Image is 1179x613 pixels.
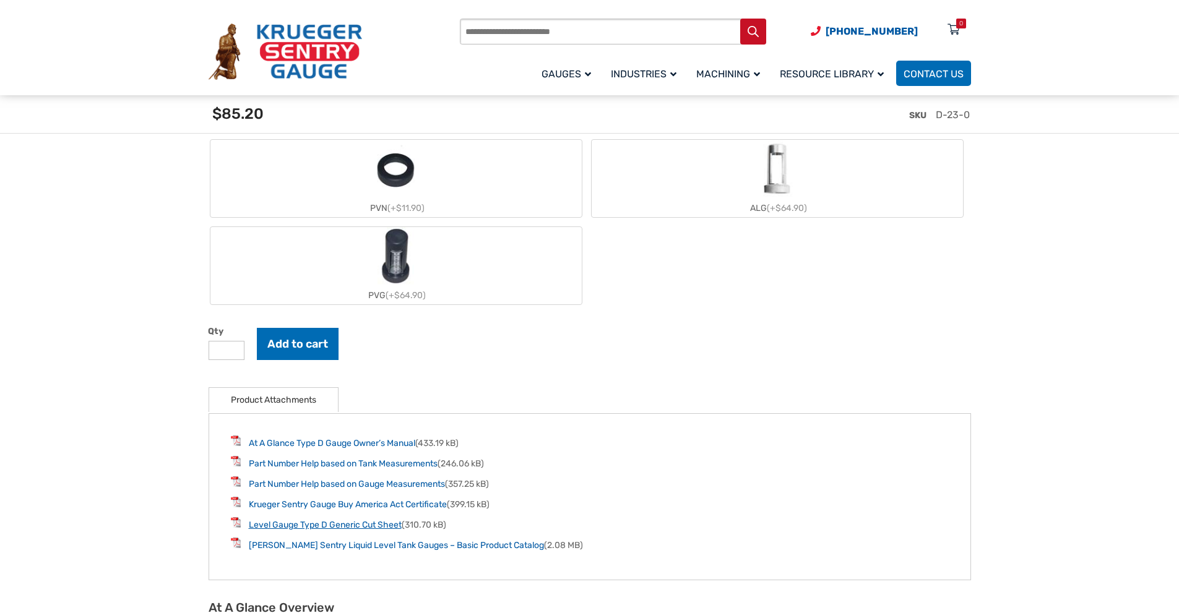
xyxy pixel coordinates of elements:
[209,341,244,360] input: Product quantity
[257,328,339,360] button: Add to cart
[231,456,949,470] li: (246.06 kB)
[904,68,964,80] span: Contact Us
[210,286,582,304] div: PVG
[696,68,760,80] span: Machining
[772,59,896,88] a: Resource Library
[780,68,884,80] span: Resource Library
[936,109,970,121] span: D-23-0
[542,68,591,80] span: Gauges
[210,227,582,304] label: PVG
[231,497,949,511] li: (399.15 kB)
[611,68,676,80] span: Industries
[826,25,918,37] span: [PHONE_NUMBER]
[210,199,582,217] div: PVN
[249,479,445,489] a: Part Number Help based on Gauge Measurements
[231,517,949,531] li: (310.70 kB)
[209,24,362,80] img: Krueger Sentry Gauge
[210,140,582,217] label: PVN
[534,59,603,88] a: Gauges
[896,61,971,86] a: Contact Us
[603,59,689,88] a: Industries
[249,458,438,469] a: Part Number Help based on Tank Measurements
[231,435,949,450] li: (433.19 kB)
[249,540,544,551] a: [PERSON_NAME] Sentry Liquid Level Tank Gauges – Basic Product Catalog
[959,19,963,28] div: 0
[231,476,949,491] li: (357.25 kB)
[249,499,447,510] a: Krueger Sentry Gauge Buy America Act Certificate
[811,24,918,39] a: Phone Number (920) 434-8860
[689,59,772,88] a: Machining
[592,140,963,217] label: ALG
[249,520,402,530] a: Level Gauge Type D Generic Cut Sheet
[386,290,426,301] span: (+$64.90)
[767,203,807,213] span: (+$64.90)
[249,438,415,448] a: At A Glance Type D Gauge Owner’s Manual
[387,203,425,213] span: (+$11.90)
[592,199,963,217] div: ALG
[231,538,949,552] li: (2.08 MB)
[909,110,926,121] span: SKU
[231,388,316,412] a: Product Attachments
